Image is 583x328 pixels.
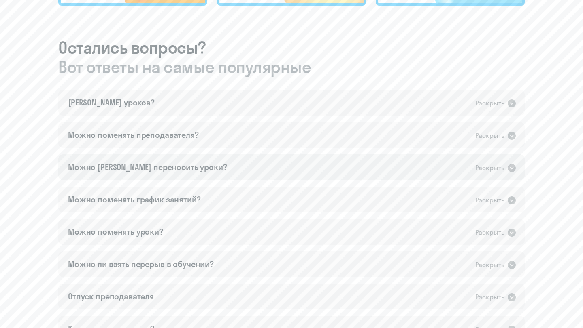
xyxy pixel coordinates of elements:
[475,293,504,301] font: Раскрыть
[475,261,504,269] font: Раскрыть
[68,291,154,301] font: Отпуск преподавателя
[68,259,214,269] font: Можно ли взять перерыв в обучении?
[68,130,199,140] font: Можно поменять преподавателя?
[68,227,163,237] font: Можно поменять уроки?
[58,38,206,58] font: Остались вопросы?
[475,196,504,204] font: Раскрыть
[475,228,504,236] font: Раскрыть
[475,164,504,172] font: Раскрыть
[475,131,504,139] font: Раскрыть
[475,99,504,107] font: Раскрыть
[68,97,155,107] font: [PERSON_NAME] уроков?
[58,57,311,77] font: Вот ответы на самые популярные
[68,194,201,204] font: Можно поменять график занятий?
[68,162,227,172] font: Можно [PERSON_NAME] переносить уроки?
